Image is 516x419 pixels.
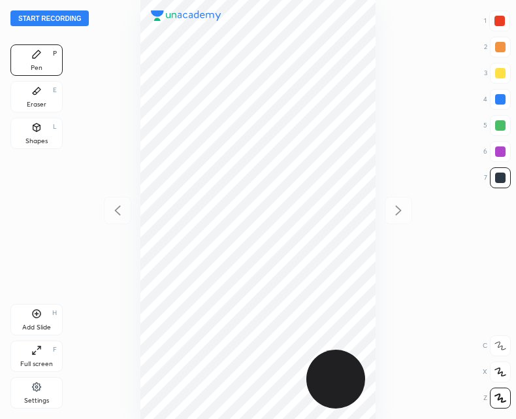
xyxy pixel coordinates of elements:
div: H [52,310,57,316]
img: logo.38c385cc.svg [151,10,221,21]
div: Z [483,388,511,409]
div: 1 [484,10,510,31]
div: 7 [484,167,511,188]
div: Add Slide [22,324,51,331]
div: Settings [24,397,49,404]
div: L [53,124,57,130]
div: Shapes [25,138,48,144]
div: C [483,335,511,356]
button: Start recording [10,10,89,26]
div: Eraser [27,101,46,108]
div: Pen [31,65,42,71]
div: 3 [484,63,511,84]
div: Full screen [20,361,53,367]
div: P [53,50,57,57]
div: 6 [483,141,511,162]
div: F [53,346,57,353]
div: 4 [483,89,511,110]
div: X [483,361,511,382]
div: 2 [484,37,511,58]
div: E [53,87,57,93]
div: 5 [483,115,511,136]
